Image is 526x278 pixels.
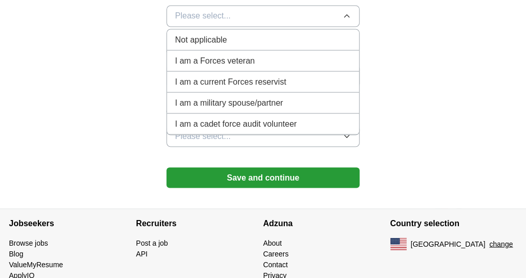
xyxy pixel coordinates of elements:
button: Please select... [166,5,360,27]
a: About [263,239,282,247]
button: Save and continue [166,167,360,188]
a: Blog [9,249,24,257]
a: Contact [263,260,288,268]
h4: Country selection [390,209,517,237]
span: I am a current Forces reservist [175,75,286,88]
span: [GEOGRAPHIC_DATA] [411,239,486,249]
button: change [489,239,513,249]
span: Not applicable [175,33,227,46]
span: I am a cadet force audit volunteer [175,117,297,130]
a: Post a job [136,239,168,247]
a: ValueMyResume [9,260,64,268]
button: Please select... [166,125,360,147]
a: Browse jobs [9,239,48,247]
span: I am a military spouse/partner [175,96,283,109]
a: API [136,249,148,257]
img: US flag [390,237,407,250]
span: I am a Forces veteran [175,54,255,67]
span: Please select... [175,10,231,22]
span: Please select... [175,130,231,142]
a: Careers [263,249,289,257]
